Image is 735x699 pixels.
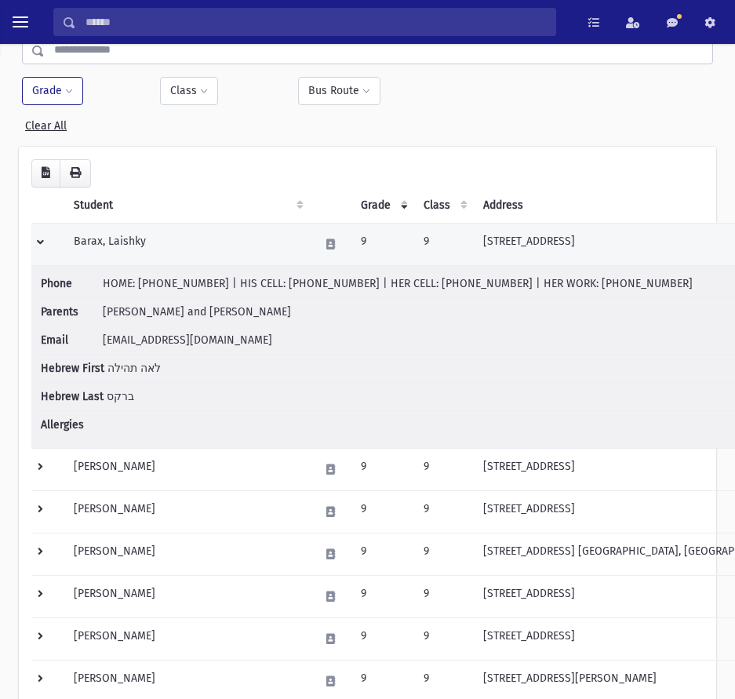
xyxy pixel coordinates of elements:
[351,490,414,533] td: 9
[41,332,100,348] span: Email
[64,187,310,224] th: Student: activate to sort column ascending
[351,448,414,490] td: 9
[64,490,310,533] td: [PERSON_NAME]
[414,533,474,575] td: 9
[107,362,161,375] span: לאה תהילה
[351,533,414,575] td: 9
[103,305,291,319] span: [PERSON_NAME] and [PERSON_NAME]
[103,277,693,290] span: HOME: [PHONE_NUMBER] | HIS CELL: [PHONE_NUMBER] | HER CELL: [PHONE_NUMBER] | HER WORK: [PHONE_NUM...
[414,490,474,533] td: 9
[6,8,35,36] button: toggle menu
[414,187,474,224] th: Class: activate to sort column ascending
[25,113,67,133] a: Clear All
[64,575,310,617] td: [PERSON_NAME]
[298,77,380,105] button: Bus Route
[76,8,555,36] input: Search
[64,617,310,660] td: [PERSON_NAME]
[64,448,310,490] td: [PERSON_NAME]
[64,223,310,265] td: Barax, Laishky
[414,575,474,617] td: 9
[351,187,414,224] th: Grade: activate to sort column ascending
[60,159,91,187] button: Print
[103,333,272,347] span: [EMAIL_ADDRESS][DOMAIN_NAME]
[31,159,60,187] button: CSV
[64,533,310,575] td: [PERSON_NAME]
[41,304,100,320] span: Parents
[351,617,414,660] td: 9
[351,575,414,617] td: 9
[41,360,104,377] span: Hebrew First
[414,617,474,660] td: 9
[414,448,474,490] td: 9
[414,223,474,265] td: 9
[22,77,83,105] button: Grade
[41,275,100,292] span: Phone
[160,77,218,105] button: Class
[41,388,104,405] span: Hebrew Last
[107,390,134,403] span: ברקס
[41,417,100,433] span: Allergies
[351,223,414,265] td: 9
